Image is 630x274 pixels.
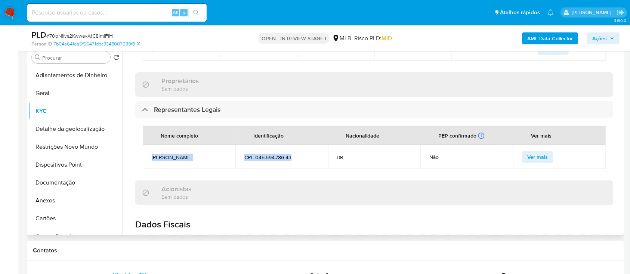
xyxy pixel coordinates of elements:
[135,72,613,97] div: ProprietáriosSem dados
[29,192,122,210] button: Anexos
[572,9,614,16] p: carlos.guerra@mercadopago.com.br
[332,34,351,42] div: MLB
[614,18,626,23] span: 3.160.0
[113,54,119,63] button: Retornar ao pedido padrão
[29,102,122,120] button: KYC
[354,34,392,42] span: Risco PLD:
[53,41,140,47] a: 7b64a641ea5f66471ddc3348007539f8
[382,34,392,42] span: MID
[383,45,443,52] div: Não
[135,101,613,118] div: Representantes Legais
[29,227,122,245] button: Contas Bancárias
[543,44,563,54] span: Ver mais
[46,32,113,40] span: # 70oNlivs2KwwavAfC8lmlFiH
[592,32,607,44] span: Ações
[527,32,573,44] b: AML Data Collector
[42,54,107,61] input: Procurar
[617,9,624,16] a: Sair
[152,126,207,144] div: Nome completo
[154,105,220,114] h3: Representantes Legais
[522,151,553,163] button: Ver mais
[522,126,560,144] div: Ver mais
[29,174,122,192] button: Documentação
[29,138,122,156] button: Restrições Novo Mundo
[135,180,613,205] div: AcionistasSem dados
[29,156,122,174] button: Dispositivos Point
[244,126,293,144] div: Identificação
[29,120,122,138] button: Detalhe da geolocalização
[29,210,122,227] button: Cartões
[188,7,204,18] button: search-icon
[547,9,554,16] a: Notificações
[161,193,191,200] p: Sem dados
[337,126,389,144] div: Nacionalidade
[135,219,613,230] h1: Dados Fiscais
[183,9,185,16] span: s
[460,45,520,52] div: 100
[244,154,319,161] span: CPF 045.594.786-43
[500,9,540,16] span: Atalhos rápidos
[29,84,122,102] button: Geral
[161,85,199,92] p: Sem dados
[35,54,41,60] button: Procurar
[173,9,179,16] span: Alt
[429,154,504,160] div: Não
[587,32,620,44] button: Ações
[522,32,578,44] button: AML Data Collector
[337,154,412,161] span: BR
[438,132,485,139] div: PEP confirmado
[31,41,52,47] b: Person ID
[259,33,329,44] p: OPEN - IN REVIEW STAGE I
[161,77,199,85] h3: Proprietários
[33,247,618,254] h1: Contatos
[31,29,46,41] b: PLD
[152,154,226,161] span: [PERSON_NAME]
[161,185,191,193] h3: Acionistas
[27,8,207,18] input: Pesquise usuários ou casos...
[29,66,122,84] button: Adiantamentos de Dinheiro
[527,152,548,162] span: Ver mais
